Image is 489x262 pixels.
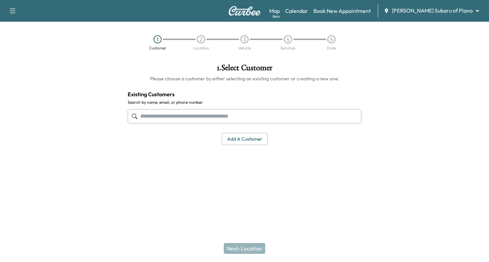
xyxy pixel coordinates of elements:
button: Add a customer [222,133,268,145]
a: MapBeta [269,7,280,15]
div: Location [193,46,209,50]
h1: 1 . Select Customer [128,64,361,75]
div: 1 [153,35,162,43]
div: 2 [197,35,205,43]
img: Curbee Logo [228,6,261,16]
div: Services [280,46,295,50]
div: 4 [284,35,292,43]
a: Calendar [285,7,308,15]
div: Date [327,46,336,50]
div: Beta [273,14,280,19]
a: Book New Appointment [313,7,371,15]
div: 5 [327,35,336,43]
span: [PERSON_NAME] Subaru of Plano [392,7,473,15]
h4: Existing Customers [128,90,361,98]
div: Vehicle [238,46,251,50]
h6: Please choose a customer by either selecting an existing customer or creating a new one. [128,75,361,82]
div: Customer [149,46,166,50]
div: 3 [240,35,249,43]
label: Search by name, email, or phone number [128,100,361,105]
